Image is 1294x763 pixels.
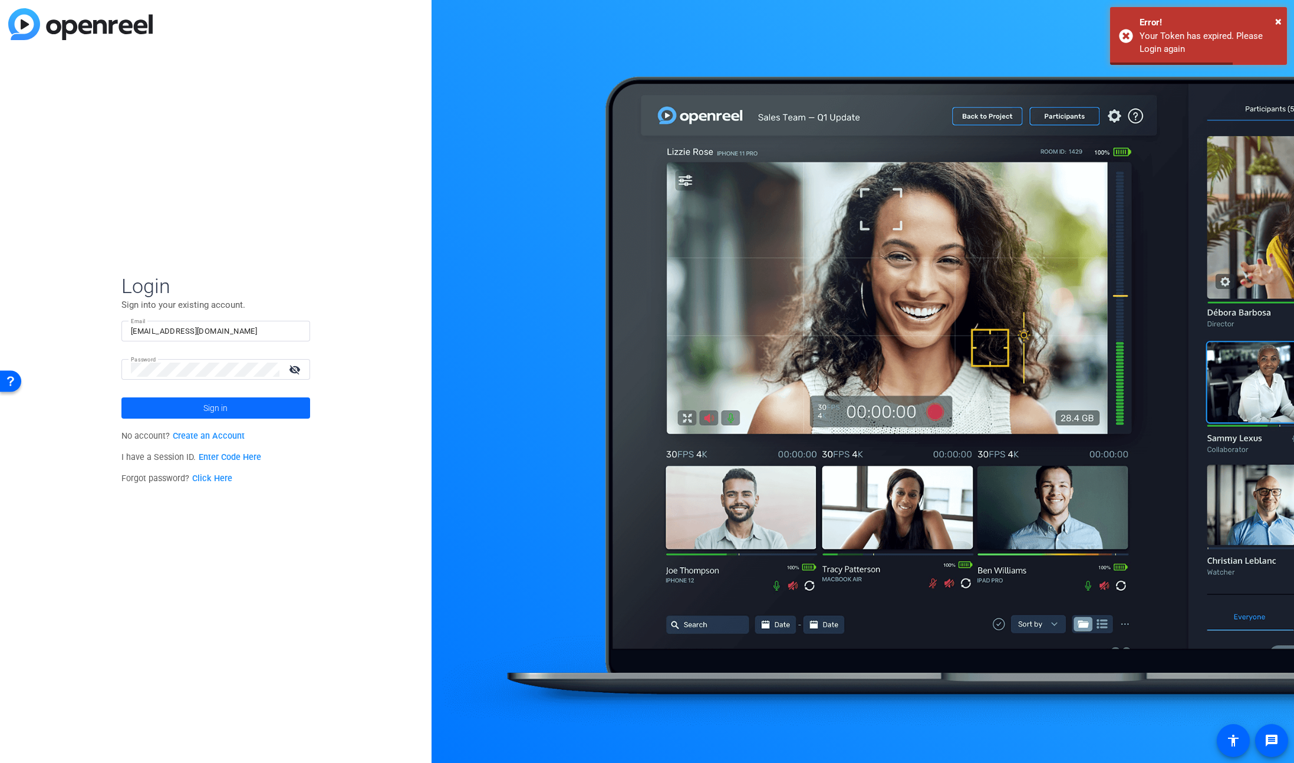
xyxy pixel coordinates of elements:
a: Click Here [192,473,232,484]
span: Login [121,274,310,298]
button: Close [1275,12,1282,30]
mat-label: Email [131,318,146,324]
span: Sign in [203,393,228,423]
mat-icon: visibility_off [282,361,310,378]
div: Error! [1140,16,1278,29]
span: No account? [121,431,245,441]
mat-icon: accessibility [1226,734,1240,748]
span: Forgot password? [121,473,232,484]
mat-label: Password [131,356,156,363]
img: blue-gradient.svg [8,8,153,40]
a: Create an Account [173,431,245,441]
button: Sign in [121,397,310,419]
mat-icon: message [1265,734,1279,748]
div: Your Token has expired. Please Login again [1140,29,1278,56]
input: Enter Email Address [131,324,301,338]
p: Sign into your existing account. [121,298,310,311]
span: I have a Session ID. [121,452,261,462]
a: Enter Code Here [199,452,261,462]
span: × [1275,14,1282,28]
